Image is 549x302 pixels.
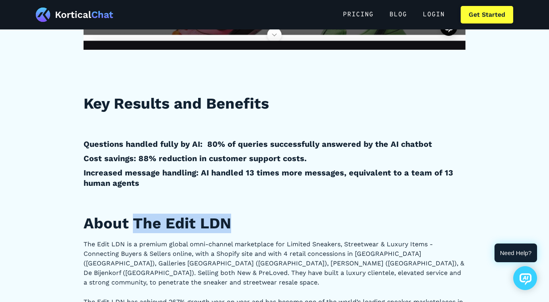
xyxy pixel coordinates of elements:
[382,6,415,23] a: Blog
[84,94,465,113] h2: Key Results and Benefits
[84,74,465,84] p: ‍
[84,119,465,129] p: ‍
[84,168,465,188] h4: Increased message handling: AI handled 13 times more messages, equivalent to a team of 13 human a...
[461,6,513,23] a: Get Started
[84,153,465,164] h4: Cost savings: 88% reduction in customer support costs.
[335,6,382,23] a: Pricing
[84,214,465,233] h2: About The Edit LDN
[84,194,465,204] p: ‍
[415,6,453,23] a: Login
[84,240,465,287] p: The Edit LDN is a premium global omni-channel marketplace for Limited Sneakers, Streetwear & Luxu...
[84,139,465,149] h4: Questions handled fully by AI: 80% of queries successfully answered by the AI chatbot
